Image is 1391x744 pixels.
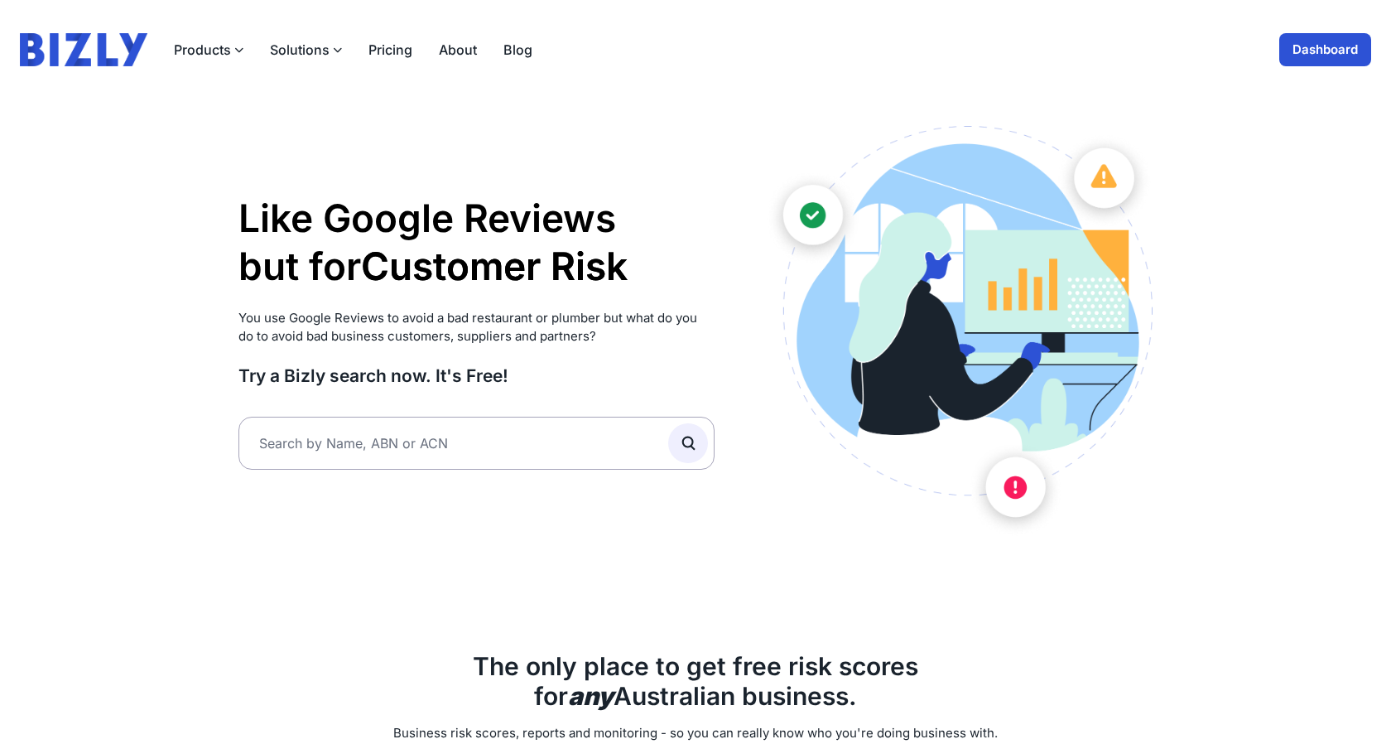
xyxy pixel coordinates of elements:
a: Dashboard [1279,33,1371,66]
li: Supplier Risk [361,290,628,338]
button: Products [174,40,243,60]
h2: The only place to get free risk scores for Australian business. [238,651,1153,711]
h1: Like Google Reviews but for [238,195,715,290]
a: About [439,40,477,60]
a: Blog [503,40,532,60]
b: any [568,681,614,711]
h3: Try a Bizly search now. It's Free! [238,365,715,387]
button: Solutions [270,40,342,60]
input: Search by Name, ABN or ACN [238,417,715,470]
li: Customer Risk [361,242,628,290]
p: Business risk scores, reports and monitoring - so you can really know who you're doing business w... [238,724,1153,743]
a: Pricing [368,40,412,60]
p: You use Google Reviews to avoid a bad restaurant or plumber but what do you do to avoid bad busin... [238,309,715,346]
